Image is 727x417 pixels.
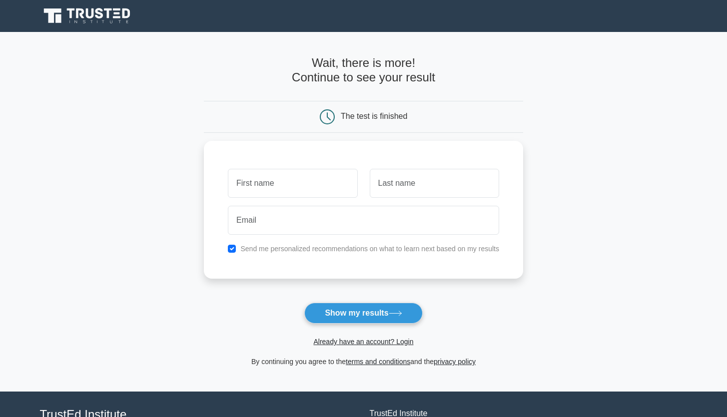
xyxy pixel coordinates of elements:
[304,303,422,324] button: Show my results
[198,356,529,368] div: By continuing you agree to the and the
[228,206,499,235] input: Email
[228,169,357,198] input: First name
[204,56,523,85] h4: Wait, there is more! Continue to see your result
[346,358,410,366] a: terms and conditions
[313,338,413,346] a: Already have an account? Login
[341,112,407,120] div: The test is finished
[434,358,476,366] a: privacy policy
[240,245,499,253] label: Send me personalized recommendations on what to learn next based on my results
[370,169,499,198] input: Last name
